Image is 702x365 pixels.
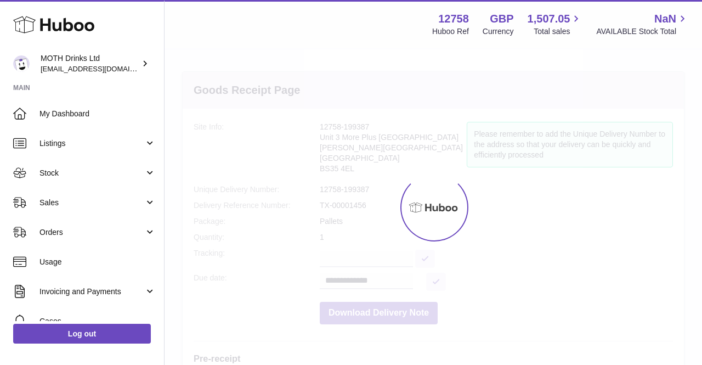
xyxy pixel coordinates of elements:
[596,26,689,37] span: AVAILABLE Stock Total
[41,53,139,74] div: MOTH Drinks Ltd
[528,12,570,26] span: 1,507.05
[13,324,151,344] a: Log out
[41,64,161,73] span: [EMAIL_ADDRESS][DOMAIN_NAME]
[438,12,469,26] strong: 12758
[528,12,583,37] a: 1,507.05 Total sales
[13,55,30,72] img: orders@mothdrinks.com
[39,138,144,149] span: Listings
[39,287,144,297] span: Invoicing and Payments
[39,198,144,208] span: Sales
[432,26,469,37] div: Huboo Ref
[483,26,514,37] div: Currency
[39,109,156,119] span: My Dashboard
[39,227,144,238] span: Orders
[596,12,689,37] a: NaN AVAILABLE Stock Total
[654,12,676,26] span: NaN
[39,316,156,327] span: Cases
[39,168,144,178] span: Stock
[490,12,513,26] strong: GBP
[534,26,582,37] span: Total sales
[39,257,156,267] span: Usage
